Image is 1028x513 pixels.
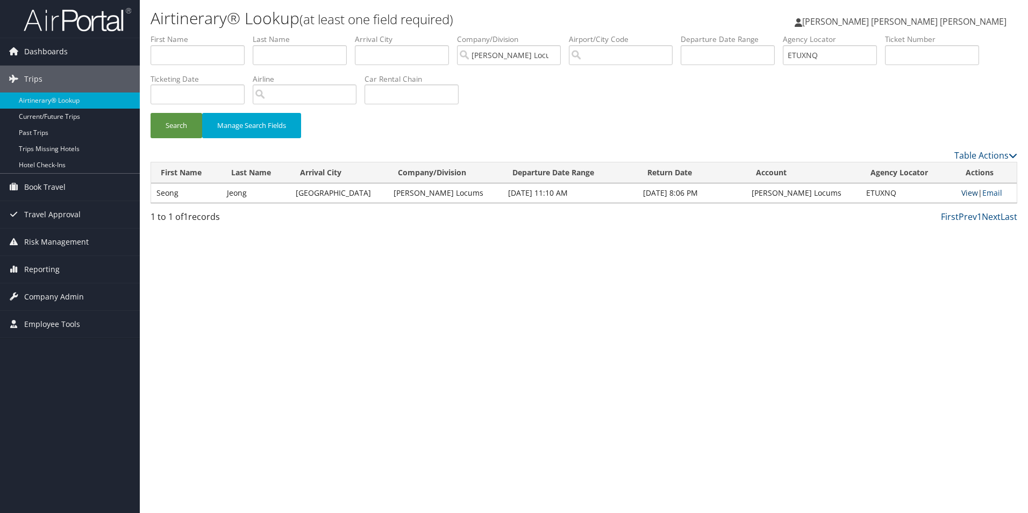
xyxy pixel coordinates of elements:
[388,183,503,203] td: [PERSON_NAME] Locums
[151,183,222,203] td: Seong
[355,34,457,45] label: Arrival City
[290,183,388,203] td: [GEOGRAPHIC_DATA]
[253,74,365,84] label: Airline
[861,183,956,203] td: ETUXNQ
[746,162,861,183] th: Account: activate to sort column ascending
[1001,211,1017,223] a: Last
[151,113,202,138] button: Search
[24,201,81,228] span: Travel Approval
[982,211,1001,223] a: Next
[503,162,638,183] th: Departure Date Range: activate to sort column ascending
[24,38,68,65] span: Dashboards
[24,7,131,32] img: airportal-logo.png
[961,188,978,198] a: View
[388,162,503,183] th: Company/Division
[151,162,222,183] th: First Name: activate to sort column ascending
[183,211,188,223] span: 1
[24,311,80,338] span: Employee Tools
[503,183,638,203] td: [DATE] 11:10 AM
[795,5,1017,38] a: [PERSON_NAME] [PERSON_NAME] [PERSON_NAME]
[956,162,1017,183] th: Actions
[24,256,60,283] span: Reporting
[24,66,42,92] span: Trips
[638,162,746,183] th: Return Date: activate to sort column ascending
[681,34,783,45] label: Departure Date Range
[253,34,355,45] label: Last Name
[783,34,885,45] label: Agency Locator
[954,149,1017,161] a: Table Actions
[982,188,1002,198] a: Email
[956,183,1017,203] td: |
[885,34,987,45] label: Ticket Number
[151,74,253,84] label: Ticketing Date
[638,183,746,203] td: [DATE] 8:06 PM
[24,283,84,310] span: Company Admin
[746,183,861,203] td: [PERSON_NAME] Locums
[222,162,290,183] th: Last Name: activate to sort column ascending
[959,211,977,223] a: Prev
[977,211,982,223] a: 1
[941,211,959,223] a: First
[222,183,290,203] td: Jeong
[802,16,1006,27] span: [PERSON_NAME] [PERSON_NAME] [PERSON_NAME]
[569,34,681,45] label: Airport/City Code
[151,7,729,30] h1: Airtinerary® Lookup
[299,10,453,28] small: (at least one field required)
[151,34,253,45] label: First Name
[290,162,388,183] th: Arrival City: activate to sort column ascending
[365,74,467,84] label: Car Rental Chain
[24,229,89,255] span: Risk Management
[151,210,355,229] div: 1 to 1 of records
[24,174,66,201] span: Book Travel
[861,162,956,183] th: Agency Locator: activate to sort column ascending
[202,113,301,138] button: Manage Search Fields
[457,34,569,45] label: Company/Division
